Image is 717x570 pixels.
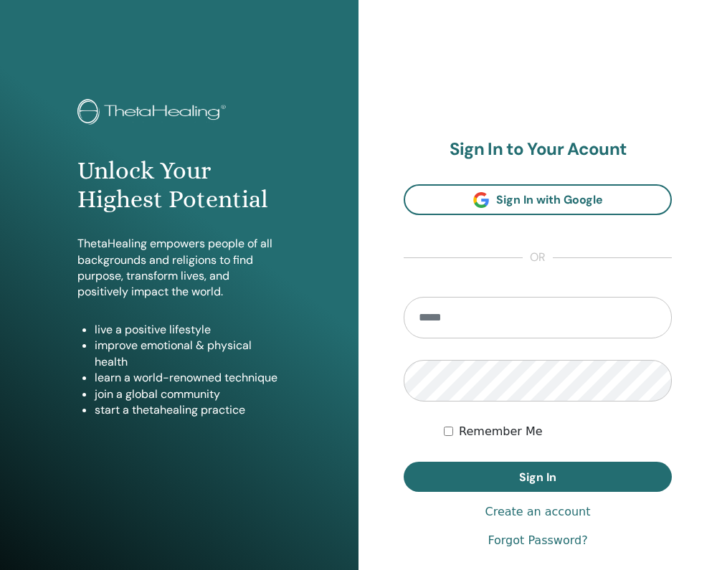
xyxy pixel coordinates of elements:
[488,532,587,549] a: Forgot Password?
[95,338,280,370] li: improve emotional & physical health
[404,462,672,492] button: Sign In
[485,503,590,521] a: Create an account
[519,470,556,485] span: Sign In
[95,322,280,338] li: live a positive lifestyle
[523,250,553,267] span: or
[95,386,280,402] li: join a global community
[404,139,672,160] h2: Sign In to Your Acount
[77,156,280,215] h1: Unlock Your Highest Potential
[459,423,543,440] label: Remember Me
[95,370,280,386] li: learn a world-renowned technique
[496,192,603,207] span: Sign In with Google
[77,236,280,300] p: ThetaHealing empowers people of all backgrounds and religions to find purpose, transform lives, a...
[404,184,672,215] a: Sign In with Google
[444,423,672,440] div: Keep me authenticated indefinitely or until I manually logout
[95,402,280,418] li: start a thetahealing practice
